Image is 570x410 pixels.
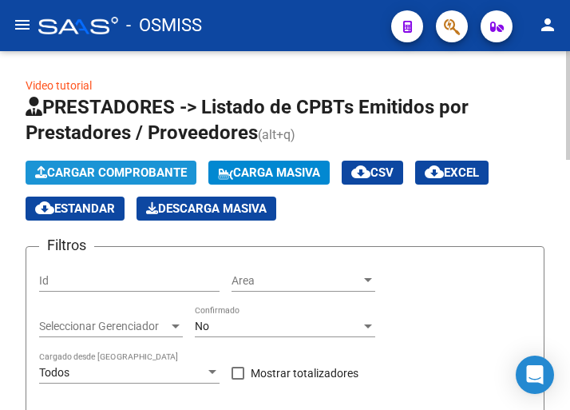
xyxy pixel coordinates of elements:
app-download-masive: Descarga masiva de comprobantes (adjuntos) [137,197,276,221]
h3: Filtros [39,234,94,257]
a: Video tutorial [26,79,92,92]
span: CSV [351,165,394,180]
span: Seleccionar Gerenciador [39,320,168,333]
mat-icon: person [538,15,557,34]
mat-icon: cloud_download [35,198,54,217]
span: PRESTADORES -> Listado de CPBTs Emitidos por Prestadores / Proveedores [26,96,469,144]
mat-icon: menu [13,15,32,34]
span: EXCEL [425,165,479,180]
mat-icon: cloud_download [425,162,444,181]
span: - OSMISS [126,8,202,43]
span: No [195,320,209,332]
button: Cargar Comprobante [26,161,196,185]
span: Cargar Comprobante [35,165,187,180]
button: Estandar [26,197,125,221]
mat-icon: cloud_download [351,162,370,181]
button: CSV [342,161,403,185]
div: Open Intercom Messenger [516,356,554,394]
button: Carga Masiva [208,161,330,185]
span: Mostrar totalizadores [251,364,358,383]
span: Carga Masiva [218,165,320,180]
button: EXCEL [415,161,489,185]
span: Area [232,274,361,288]
span: (alt+q) [258,127,295,142]
span: Todos [39,366,69,379]
span: Estandar [35,201,115,216]
button: Descarga Masiva [137,197,276,221]
span: Descarga Masiva [146,201,267,216]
